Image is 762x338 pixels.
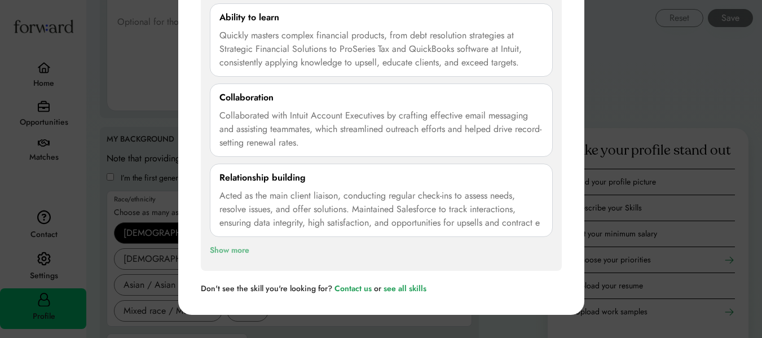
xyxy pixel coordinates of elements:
[210,244,249,257] div: Show more
[374,284,381,292] div: or
[334,284,372,292] div: Contact us
[219,109,543,150] div: Collaborated with Intuit Account Executives by crafting effective email messaging and assisting t...
[384,284,426,292] div: see all skills
[219,11,279,24] div: Ability to learn
[219,91,274,104] div: Collaboration
[219,189,543,230] div: Acted as the main client liaison, conducting regular check-ins to assess needs, resolve issues, a...
[201,284,332,292] div: Don't see the skill you're looking for?
[219,29,543,69] div: Quickly masters complex financial products, from debt resolution strategies at Strategic Financia...
[219,171,306,185] div: Relationship building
